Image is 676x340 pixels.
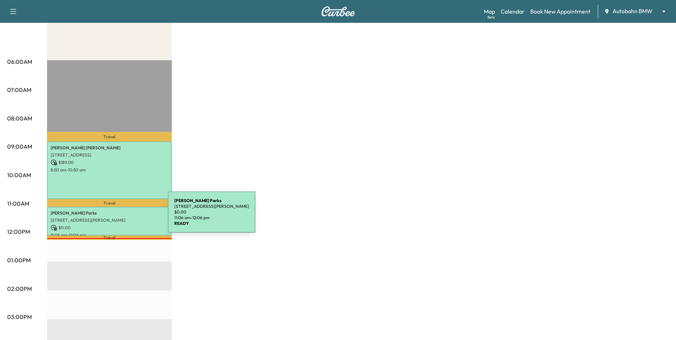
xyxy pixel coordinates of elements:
p: $ 189.00 [51,159,168,166]
p: [STREET_ADDRESS][PERSON_NAME] [51,217,168,223]
p: [PERSON_NAME] Parks [51,210,168,216]
p: 11:06 am - 12:06 pm [51,232,168,238]
p: 07:00AM [7,86,31,94]
a: Calendar [501,7,525,16]
p: Travel [47,236,172,240]
p: 10:00AM [7,171,31,179]
span: Autobahn BMW [613,7,652,15]
p: $ 0.00 [51,225,168,231]
img: Curbee Logo [321,6,355,16]
p: 02:00PM [7,284,32,293]
p: 06:00AM [7,57,32,66]
p: [PERSON_NAME] [PERSON_NAME] [51,145,168,151]
p: 03:00PM [7,313,32,321]
p: Travel [47,132,172,141]
p: 08:00AM [7,114,32,123]
a: Book New Appointment [530,7,590,16]
p: 12:00PM [7,227,30,236]
p: 01:00PM [7,256,31,264]
div: Beta [487,15,495,20]
p: 11:00AM [7,199,29,208]
a: MapBeta [484,7,495,16]
p: [STREET_ADDRESS] [51,152,168,158]
p: 09:00AM [7,142,32,151]
p: Travel [47,199,172,207]
p: 8:50 am - 10:50 am [51,167,168,173]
